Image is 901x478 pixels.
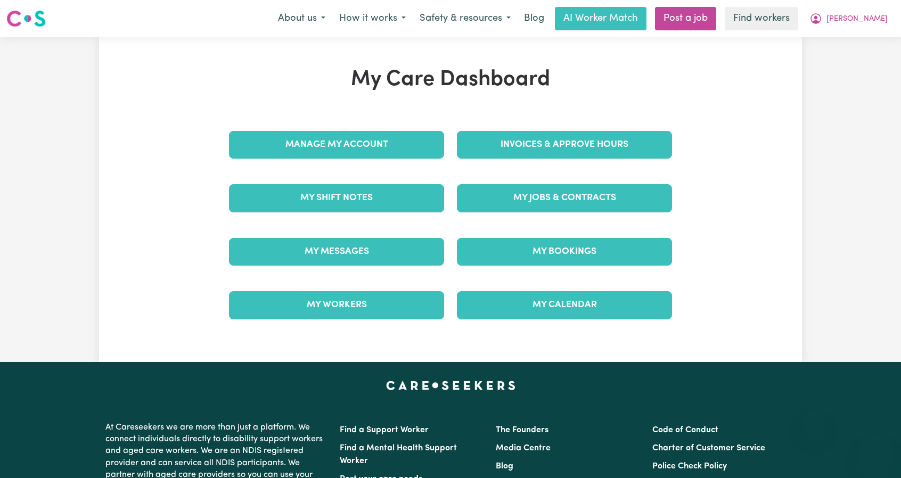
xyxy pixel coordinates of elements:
iframe: Button to launch messaging window [858,435,892,469]
a: Blog [496,462,513,471]
a: Find a Mental Health Support Worker [340,444,457,465]
a: My Messages [229,238,444,266]
img: Careseekers logo [6,9,46,28]
a: AI Worker Match [555,7,646,30]
a: Charter of Customer Service [652,444,765,452]
a: The Founders [496,426,548,434]
a: Careseekers home page [386,381,515,390]
a: Find a Support Worker [340,426,429,434]
a: Post a job [655,7,716,30]
a: My Workers [229,291,444,319]
a: Invoices & Approve Hours [457,131,672,159]
button: My Account [802,7,895,30]
a: My Bookings [457,238,672,266]
a: Police Check Policy [652,462,727,471]
span: [PERSON_NAME] [826,13,888,25]
button: Safety & resources [413,7,518,30]
a: Media Centre [496,444,551,452]
a: Code of Conduct [652,426,718,434]
a: My Calendar [457,291,672,319]
iframe: Close message [803,410,824,431]
h1: My Care Dashboard [223,67,678,93]
a: My Shift Notes [229,184,444,212]
a: My Jobs & Contracts [457,184,672,212]
a: Manage My Account [229,131,444,159]
a: Find workers [725,7,798,30]
button: About us [271,7,332,30]
button: How it works [332,7,413,30]
a: Careseekers logo [6,6,46,31]
a: Blog [518,7,551,30]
